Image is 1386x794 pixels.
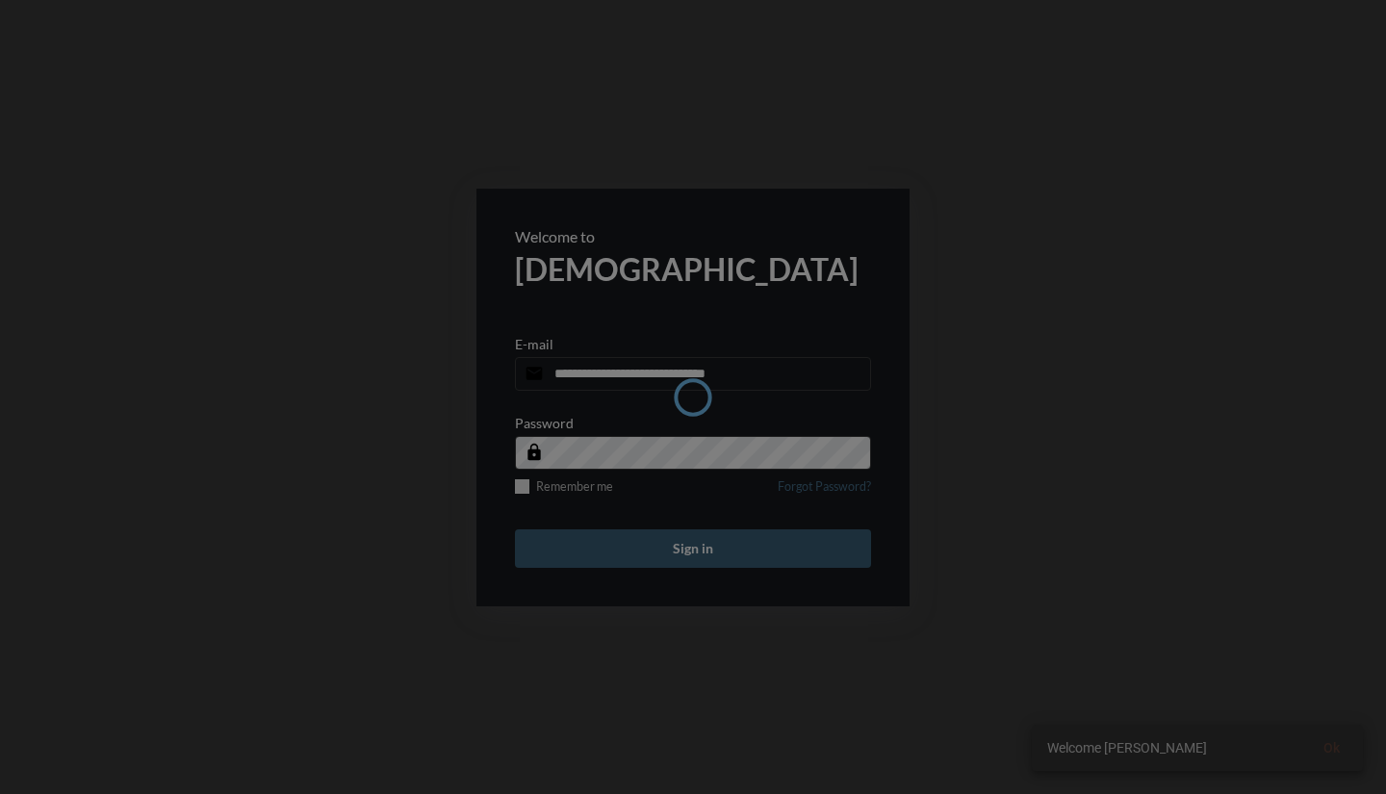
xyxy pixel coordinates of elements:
[515,479,613,494] label: Remember me
[515,529,871,568] button: Sign in
[515,250,871,288] h2: [DEMOGRAPHIC_DATA]
[1047,738,1207,757] span: Welcome [PERSON_NAME]
[515,415,574,431] p: Password
[515,227,871,245] p: Welcome to
[778,479,871,505] a: Forgot Password?
[515,336,553,352] p: E-mail
[1323,740,1340,756] span: Ok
